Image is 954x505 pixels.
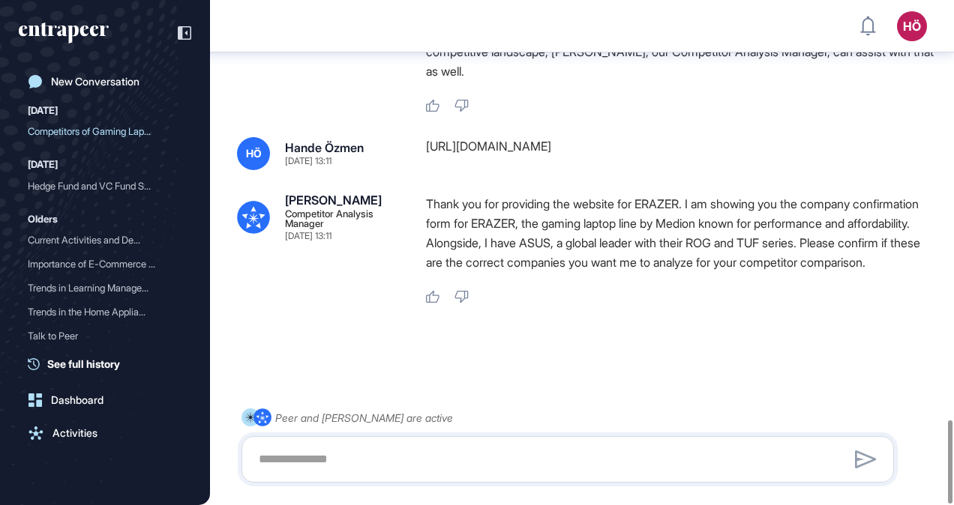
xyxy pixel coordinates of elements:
[28,300,182,324] div: Trends in the Home Appliance Market in the GCC Region
[28,174,182,198] div: Hedge Fund and VC Fund Setup: Regulatory, Licensing, and Jurisdictional Considerations for Hedef ...
[426,194,939,272] p: Thank you for providing the website for ERAZER. I am showing you the company confirmation form fo...
[275,408,453,427] div: Peer and [PERSON_NAME] are active
[285,142,364,154] div: Hande Özmen
[28,300,170,324] div: Trends in the Home Applia...
[897,11,927,41] button: HÖ
[285,194,382,206] div: [PERSON_NAME]
[19,387,191,414] a: Dashboard
[28,276,170,300] div: Trends in Learning Manage...
[426,137,939,170] div: [URL][DOMAIN_NAME]
[285,209,402,229] div: Competitor Analysis Manager
[285,232,331,241] div: [DATE] 13:11
[28,228,170,252] div: Current Activities and De...
[52,427,97,439] div: Activities
[28,252,182,276] div: Importance of E-Commerce in Saudi Arabia
[28,324,170,348] div: Talk to Peer
[28,155,58,173] div: [DATE]
[19,22,109,43] div: entrapeer-logo
[47,356,120,372] span: See full history
[28,356,191,372] a: See full history
[28,101,58,119] div: [DATE]
[28,119,170,143] div: Competitors of Gaming Lap...
[19,68,191,95] a: New Conversation
[28,252,170,276] div: Importance of E-Commerce ...
[246,148,262,160] span: HÖ
[28,276,182,300] div: Trends in Learning Management Platforms in the GCC Market
[51,76,139,88] div: New Conversation
[28,210,58,228] div: Olders
[28,228,182,252] div: Current Activities and Developments at Sandvik
[51,394,103,406] div: Dashboard
[28,119,182,143] div: Competitors of Gaming Laptops in GCC
[19,420,191,447] a: Activities
[28,174,170,198] div: Hedge Fund and VC Fund Se...
[285,157,331,166] div: [DATE] 13:11
[28,324,182,348] div: Talk to Peer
